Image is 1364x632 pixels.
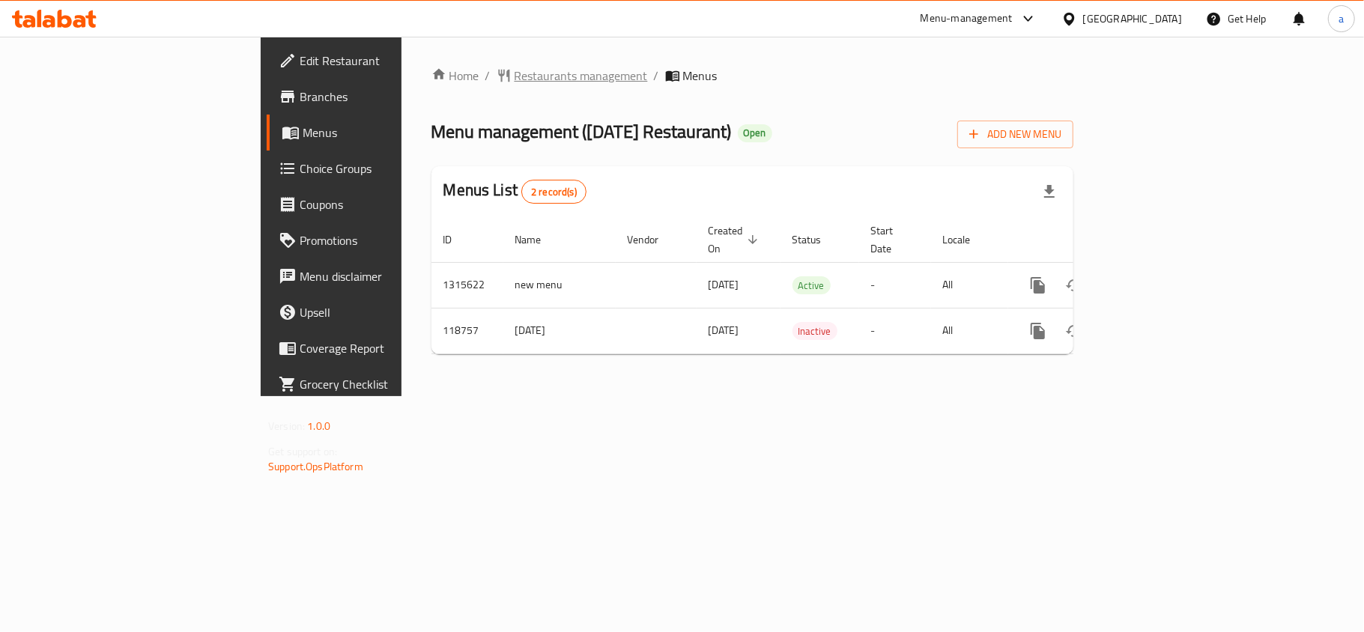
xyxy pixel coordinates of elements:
[709,222,763,258] span: Created On
[1056,267,1092,303] button: Change Status
[709,320,739,340] span: [DATE]
[503,262,616,308] td: new menu
[267,366,488,402] a: Grocery Checklist
[515,231,561,249] span: Name
[268,416,305,436] span: Version:
[1008,217,1176,263] th: Actions
[307,416,330,436] span: 1.0.0
[300,159,476,177] span: Choice Groups
[921,10,1013,28] div: Menu-management
[267,186,488,222] a: Coupons
[303,124,476,142] span: Menus
[497,67,648,85] a: Restaurants management
[792,322,837,340] div: Inactive
[792,276,831,294] div: Active
[738,127,772,139] span: Open
[943,231,990,249] span: Locale
[859,262,931,308] td: -
[1031,174,1067,210] div: Export file
[267,79,488,115] a: Branches
[522,185,586,199] span: 2 record(s)
[709,275,739,294] span: [DATE]
[1083,10,1182,27] div: [GEOGRAPHIC_DATA]
[1020,313,1056,349] button: more
[628,231,679,249] span: Vendor
[443,231,472,249] span: ID
[300,375,476,393] span: Grocery Checklist
[267,151,488,186] a: Choice Groups
[431,115,732,148] span: Menu management ( [DATE] Restaurant )
[738,124,772,142] div: Open
[267,258,488,294] a: Menu disclaimer
[792,231,841,249] span: Status
[931,262,1008,308] td: All
[503,308,616,353] td: [DATE]
[1056,313,1092,349] button: Change Status
[300,267,476,285] span: Menu disclaimer
[515,67,648,85] span: Restaurants management
[300,195,476,213] span: Coupons
[267,330,488,366] a: Coverage Report
[1020,267,1056,303] button: more
[267,294,488,330] a: Upsell
[969,125,1061,144] span: Add New Menu
[268,457,363,476] a: Support.OpsPlatform
[443,179,586,204] h2: Menus List
[300,303,476,321] span: Upsell
[267,43,488,79] a: Edit Restaurant
[792,323,837,340] span: Inactive
[654,67,659,85] li: /
[1339,10,1344,27] span: a
[300,52,476,70] span: Edit Restaurant
[300,231,476,249] span: Promotions
[683,67,718,85] span: Menus
[431,217,1176,354] table: enhanced table
[267,115,488,151] a: Menus
[931,308,1008,353] td: All
[268,442,337,461] span: Get support on:
[431,67,1073,85] nav: breadcrumb
[859,308,931,353] td: -
[957,121,1073,148] button: Add New Menu
[792,277,831,294] span: Active
[300,88,476,106] span: Branches
[871,222,913,258] span: Start Date
[267,222,488,258] a: Promotions
[300,339,476,357] span: Coverage Report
